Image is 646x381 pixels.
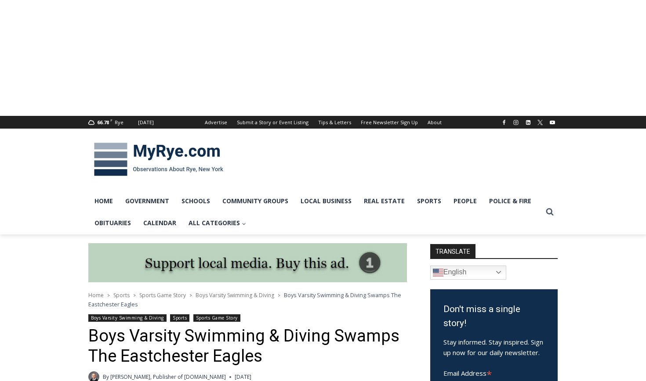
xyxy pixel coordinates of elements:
img: MyRye.com [88,137,229,182]
span: Boys Varsity Swimming & Diving Swamps The Eastchester Eagles [88,291,401,308]
a: Local Business [294,190,358,212]
p: Stay informed. Stay inspired. Sign up now for our daily newsletter. [443,337,544,358]
span: > [107,292,110,298]
span: 66.78 [97,119,109,126]
a: YouTube [547,117,558,128]
span: > [189,292,192,298]
a: Obituaries [88,212,137,234]
a: Boys Varsity Swimming & Diving [88,314,167,322]
a: Home [88,291,104,299]
span: > [133,292,136,298]
a: Sports Game Story [139,291,186,299]
button: View Search Form [542,204,558,220]
a: People [447,190,483,212]
label: Email Address [443,364,541,380]
a: Real Estate [358,190,411,212]
nav: Primary Navigation [88,190,542,234]
img: support local media, buy this ad [88,243,407,283]
a: Boys Varsity Swimming & Diving [196,291,274,299]
a: [PERSON_NAME], Publisher of [DOMAIN_NAME] [110,373,226,381]
a: Sports [113,291,130,299]
h3: Don't miss a single story! [443,302,544,330]
a: Free Newsletter Sign Up [356,116,423,129]
h1: Boys Varsity Swimming & Diving Swamps The Eastchester Eagles [88,326,407,366]
a: Submit a Story or Event Listing [232,116,313,129]
div: Rye [115,119,123,126]
time: [DATE] [235,373,251,381]
a: X [535,117,545,128]
a: Police & Fire [483,190,537,212]
a: Sports Game Story [193,314,240,322]
a: Advertise [200,116,232,129]
a: About [423,116,446,129]
span: > [278,292,280,298]
a: Home [88,190,119,212]
strong: TRANSLATE [430,244,475,258]
nav: Breadcrumbs [88,291,407,309]
a: Instagram [511,117,521,128]
a: Tips & Letters [313,116,356,129]
a: Sports [411,190,447,212]
a: Government [119,190,175,212]
a: Sports [170,314,189,322]
a: Schools [175,190,216,212]
a: Linkedin [523,117,533,128]
a: Calendar [137,212,182,234]
a: Community Groups [216,190,294,212]
span: F [110,118,113,122]
div: [DATE] [138,119,154,126]
span: All Categories [189,218,246,228]
a: English [430,266,506,280]
img: en [433,267,443,278]
a: All Categories [182,212,252,234]
nav: Secondary Navigation [200,116,446,129]
span: By [103,373,109,381]
a: Facebook [499,117,509,128]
